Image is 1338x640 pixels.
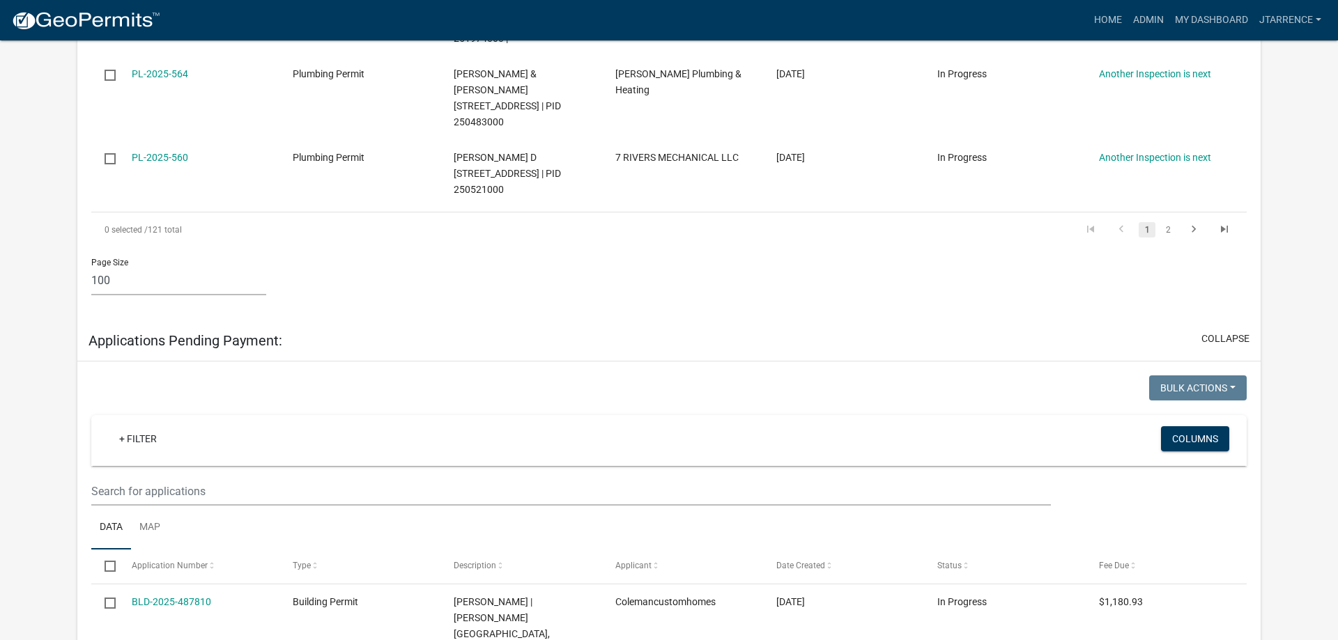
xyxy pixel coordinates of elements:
[132,561,208,570] span: Application Number
[1181,222,1207,237] a: go to next page
[776,561,825,570] span: Date Created
[1254,7,1327,33] a: jtarrence
[293,68,364,79] span: Plumbing Permit
[1099,561,1129,570] span: Fee Due
[440,549,601,583] datatable-header-cell: Description
[776,596,805,607] span: 10/03/2025
[91,506,131,550] a: Data
[1160,222,1176,237] a: 2
[454,561,496,570] span: Description
[1086,549,1247,583] datatable-header-cell: Fee Due
[132,68,188,79] a: PL-2025-564
[615,596,716,607] span: Colemancustomhomes
[293,561,311,570] span: Type
[293,596,358,607] span: Building Permit
[1128,7,1169,33] a: Admin
[454,68,561,127] span: ALSENS, ROBERT & DIANE 303 MAPLE ST S, Houston County | PID 250483000
[937,596,987,607] span: In Progress
[89,332,282,349] h5: Applications Pending Payment:
[91,212,548,247] div: 121 total
[1099,68,1211,79] a: Another Inspection is next
[1108,222,1135,237] a: go to previous page
[131,506,169,550] a: Map
[279,549,440,583] datatable-header-cell: Type
[1099,596,1143,607] span: $1,180.93
[105,225,148,235] span: 0 selected /
[763,549,924,583] datatable-header-cell: Date Created
[1211,222,1238,237] a: go to last page
[1137,218,1158,242] li: page 1
[91,549,118,583] datatable-header-cell: Select
[1161,426,1229,451] button: Columns
[91,477,1051,506] input: Search for applications
[615,561,652,570] span: Applicant
[454,152,561,195] span: LOFTSGARD,JOSHUA D 524 5TH ST S, Houston County | PID 250521000
[924,549,1085,583] datatable-header-cell: Status
[776,68,805,79] span: 01/20/2025
[615,152,739,163] span: 7 RIVERS MECHANICAL LLC
[937,68,987,79] span: In Progress
[1149,375,1247,400] button: Bulk Actions
[108,426,168,451] a: + Filter
[1201,331,1249,346] button: collapse
[937,152,987,163] span: In Progress
[1089,7,1128,33] a: Home
[1158,218,1178,242] li: page 2
[118,549,279,583] datatable-header-cell: Application Number
[776,152,805,163] span: 01/08/2025
[1099,152,1211,163] a: Another Inspection is next
[1169,7,1254,33] a: My Dashboard
[293,152,364,163] span: Plumbing Permit
[602,549,763,583] datatable-header-cell: Applicant
[1139,222,1155,237] a: 1
[1077,222,1104,237] a: go to first page
[615,68,741,95] span: Niebuhr Plumbing & Heating
[937,561,962,570] span: Status
[132,596,211,607] a: BLD-2025-487810
[132,152,188,163] a: PL-2025-560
